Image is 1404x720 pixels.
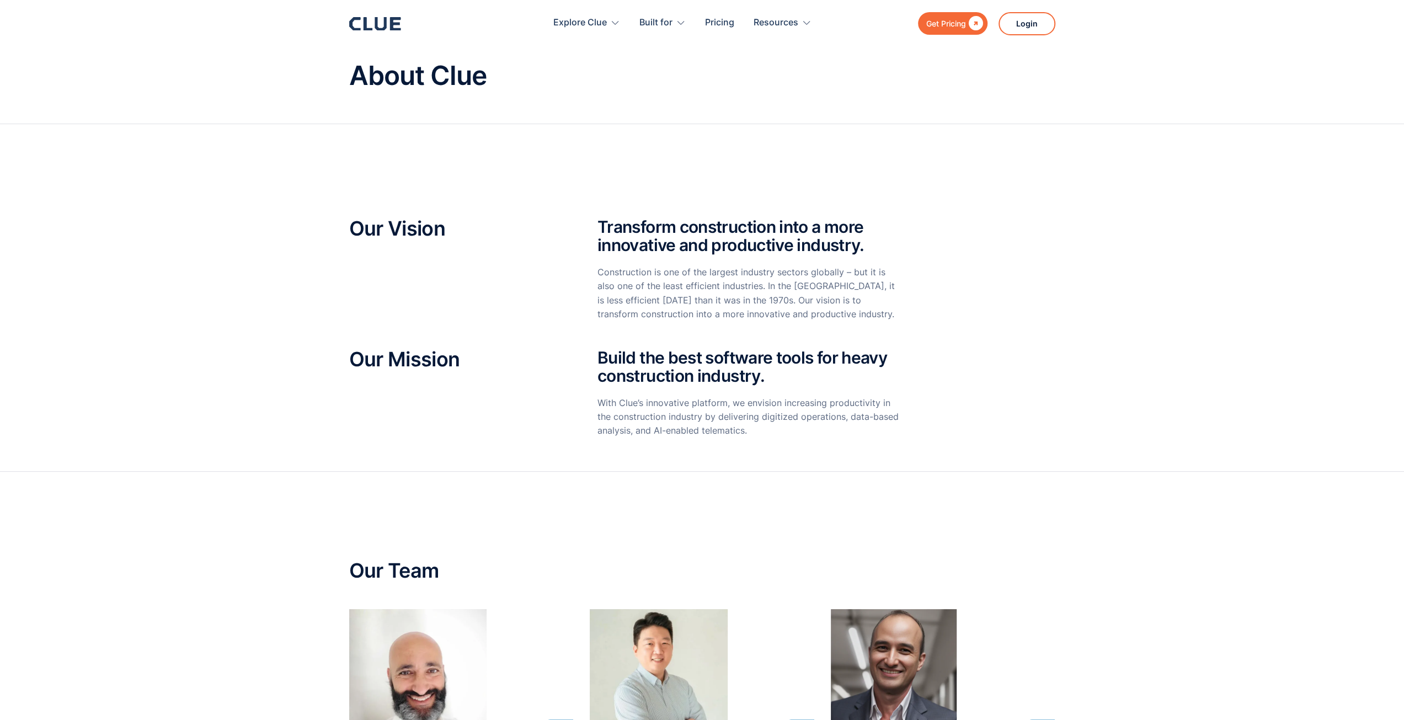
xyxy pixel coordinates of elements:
div: Resources [754,6,798,40]
h2: Transform construction into a more innovative and productive industry. [597,218,900,254]
h1: About Clue [349,61,487,90]
p: Construction is one of the largest industry sectors globally – but it is also one of the least ef... [597,265,900,321]
h2: Our Mission [349,349,564,371]
h2: Our Vision [349,218,564,240]
div: Explore Clue [553,6,620,40]
div: Resources [754,6,812,40]
h2: Build the best software tools for heavy construction industry. [597,349,900,385]
div:  [966,17,983,30]
h2: Our Team [349,560,1055,582]
div: Built for [639,6,686,40]
a: Get Pricing [918,12,987,35]
p: With Clue’s innovative platform, we envision increasing productivity in the construction industry... [597,396,900,438]
a: Pricing [705,6,734,40]
div: Explore Clue [553,6,607,40]
a: Login [999,12,1055,35]
div: Get Pricing [926,17,966,30]
div: Built for [639,6,672,40]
